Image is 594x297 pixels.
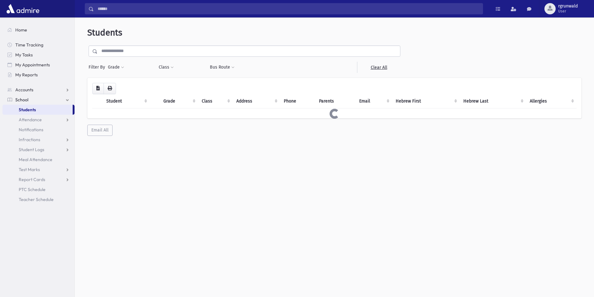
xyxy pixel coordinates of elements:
[158,62,174,73] button: Class
[558,4,578,9] span: rgrunwald
[89,64,108,70] span: Filter By
[2,145,75,155] a: Student Logs
[87,125,113,136] button: Email All
[19,137,40,142] span: Infractions
[2,135,75,145] a: Infractions
[392,94,459,108] th: Hebrew First
[210,62,235,73] button: Bus Route
[15,27,27,33] span: Home
[233,94,280,108] th: Address
[94,3,483,14] input: Search
[2,184,75,194] a: PTC Schedule
[2,105,73,115] a: Students
[526,94,577,108] th: Allergies
[15,42,43,48] span: Time Tracking
[5,2,41,15] img: AdmirePro
[87,27,122,38] span: Students
[2,95,75,105] a: School
[2,175,75,184] a: Report Cards
[355,94,392,108] th: Email
[19,187,46,192] span: PTC Schedule
[2,85,75,95] a: Accounts
[104,83,116,94] button: Print
[160,94,198,108] th: Grade
[15,72,38,78] span: My Reports
[19,167,40,172] span: Test Marks
[15,97,28,103] span: School
[103,94,150,108] th: Student
[315,94,355,108] th: Parents
[19,107,36,113] span: Students
[2,155,75,165] a: Meal Attendance
[19,177,45,182] span: Report Cards
[2,70,75,80] a: My Reports
[19,197,54,202] span: Teacher Schedule
[19,157,52,162] span: Meal Attendance
[19,147,44,152] span: Student Logs
[92,83,104,94] button: CSV
[2,60,75,70] a: My Appointments
[19,127,43,132] span: Notifications
[357,62,400,73] a: Clear All
[2,165,75,175] a: Test Marks
[15,52,33,58] span: My Tasks
[558,9,578,14] span: User
[2,25,75,35] a: Home
[15,62,50,68] span: My Appointments
[280,94,315,108] th: Phone
[15,87,33,93] span: Accounts
[2,115,75,125] a: Attendance
[2,50,75,60] a: My Tasks
[198,94,233,108] th: Class
[2,125,75,135] a: Notifications
[108,62,124,73] button: Grade
[2,194,75,204] a: Teacher Schedule
[19,117,42,122] span: Attendance
[460,94,526,108] th: Hebrew Last
[2,40,75,50] a: Time Tracking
